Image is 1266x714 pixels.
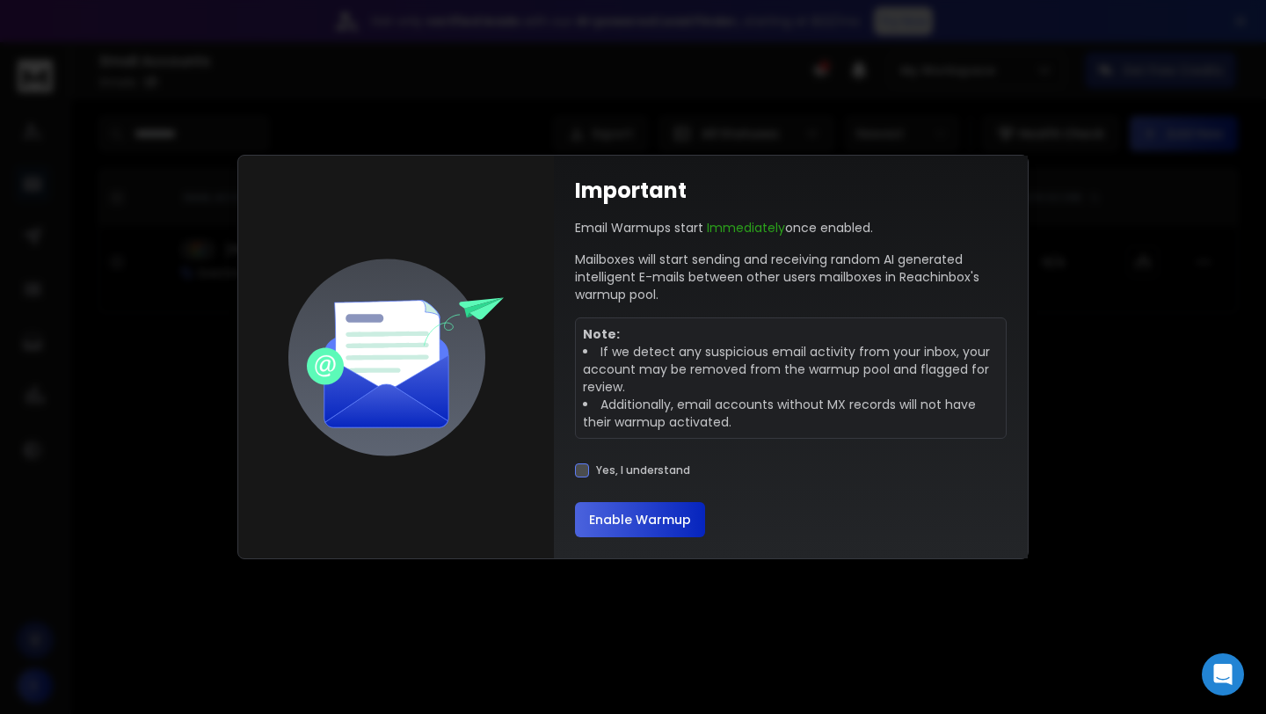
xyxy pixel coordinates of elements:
[583,396,999,431] li: Additionally, email accounts without MX records will not have their warmup activated.
[583,343,999,396] li: If we detect any suspicious email activity from your inbox, your account may be removed from the ...
[575,177,687,205] h1: Important
[707,219,785,237] span: Immediately
[575,251,1007,303] p: Mailboxes will start sending and receiving random AI generated intelligent E-mails between other ...
[575,502,705,537] button: Enable Warmup
[583,325,999,343] p: Note:
[596,463,690,477] label: Yes, I understand
[1202,653,1244,696] div: Open Intercom Messenger
[575,219,873,237] p: Email Warmups start once enabled.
